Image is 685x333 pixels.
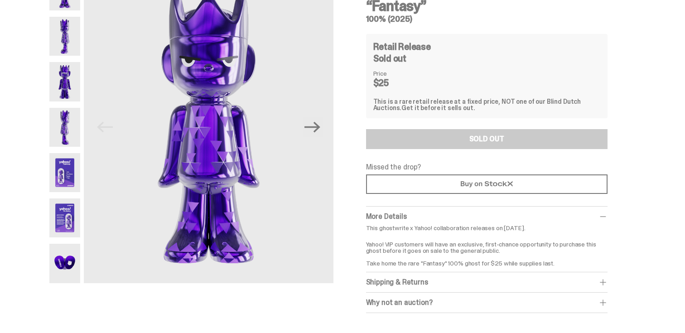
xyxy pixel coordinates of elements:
div: Sold out [373,54,600,63]
div: SOLD OUT [469,135,504,143]
p: Missed the drop? [366,164,608,171]
img: Yahoo-HG---6.png [49,198,81,237]
dd: $25 [373,78,419,87]
h4: Retail Release [373,42,431,51]
img: Yahoo-HG---7.png [49,244,81,283]
p: This ghostwrite x Yahoo! collaboration releases on [DATE]. [366,225,608,231]
h5: 100% (2025) [366,15,608,23]
img: Yahoo-HG---2.png [49,17,81,56]
button: SOLD OUT [366,129,608,149]
span: More Details [366,212,407,221]
button: Next [303,117,323,137]
img: Yahoo-HG---5.png [49,153,81,192]
div: Shipping & Returns [366,278,608,287]
div: Why not an auction? [366,298,608,307]
img: Yahoo-HG---4.png [49,108,81,147]
span: Get it before it sells out. [401,104,475,112]
div: This is a rare retail release at a fixed price, NOT one of our Blind Dutch Auctions. [373,98,600,111]
img: Yahoo-HG---3.png [49,62,81,101]
dt: Price [373,70,419,77]
p: Yahoo! VIP customers will have an exclusive, first-chance opportunity to purchase this ghost befo... [366,235,608,266]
